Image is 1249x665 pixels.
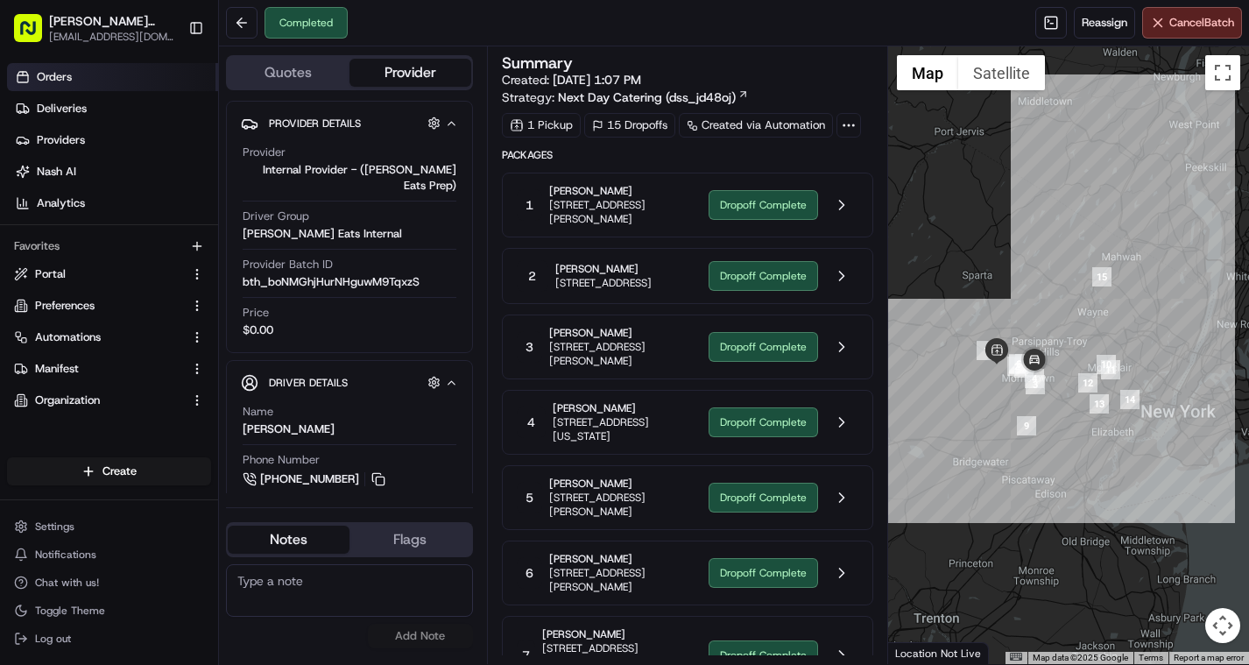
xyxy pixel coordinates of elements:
[1101,360,1120,379] div: 11
[35,520,74,534] span: Settings
[897,55,958,90] button: Show street map
[35,361,79,377] span: Manifest
[37,164,76,180] span: Nash AI
[37,69,72,85] span: Orders
[549,184,695,198] span: [PERSON_NAME]
[7,355,211,383] button: Manifest
[37,101,87,117] span: Deliveries
[49,12,174,30] button: [PERSON_NAME] Eats Prep
[526,564,533,582] span: 6
[7,386,211,414] button: Organization
[228,59,349,87] button: Quotes
[1139,653,1163,662] a: Terms
[18,167,49,199] img: 1736555255976-a54dd68f-1ca7-489b-9aae-adbdc363a1c4
[141,385,288,416] a: 💻API Documentation
[1009,355,1028,374] div: 5
[893,641,950,664] img: Google
[49,30,174,44] button: [EMAIL_ADDRESS][DOMAIN_NAME]
[7,189,218,217] a: Analytics
[1015,354,1034,373] div: 8
[35,576,99,590] span: Chat with us!
[549,566,695,594] span: [STREET_ADDRESS][PERSON_NAME]
[1010,653,1022,661] button: Keyboard shortcuts
[58,272,94,286] span: [DATE]
[977,341,996,360] div: 1
[11,385,141,416] a: 📗Knowledge Base
[54,319,142,333] span: [PERSON_NAME]
[1142,7,1242,39] button: CancelBatch
[349,526,471,554] button: Flags
[79,167,287,185] div: Start new chat
[7,626,211,651] button: Log out
[14,298,183,314] a: Preferences
[7,158,218,186] a: Nash AI
[1026,375,1045,394] div: 3
[298,173,319,194] button: Start new chat
[35,392,134,409] span: Knowledge Base
[679,113,833,138] a: Created via Automation
[7,514,211,539] button: Settings
[243,404,273,420] span: Name
[272,224,319,245] button: See all
[166,392,281,409] span: API Documentation
[35,266,66,282] span: Portal
[7,7,181,49] button: [PERSON_NAME] Eats Prep[EMAIL_ADDRESS][DOMAIN_NAME]
[553,72,641,88] span: [DATE] 1:07 PM
[1074,7,1135,39] button: Reassign
[18,228,112,242] div: Past conversations
[888,642,989,664] div: Location Not Live
[79,185,241,199] div: We're available if you need us!
[243,470,388,489] a: [PHONE_NUMBER]
[1205,608,1240,643] button: Map camera controls
[37,167,68,199] img: 8016278978528_b943e370aa5ada12b00a_72.png
[526,338,533,356] span: 3
[7,323,211,351] button: Automations
[502,71,641,88] span: Created:
[7,292,211,320] button: Preferences
[243,421,335,437] div: [PERSON_NAME]
[14,393,183,408] a: Organization
[35,298,95,314] span: Preferences
[243,257,333,272] span: Provider Batch ID
[1033,653,1128,662] span: Map data ©2025 Google
[35,393,100,408] span: Organization
[14,361,183,377] a: Manifest
[7,598,211,623] button: Toggle Theme
[145,319,152,333] span: •
[37,132,85,148] span: Providers
[1090,394,1109,414] div: 13
[35,320,49,334] img: 1736555255976-a54dd68f-1ca7-489b-9aae-adbdc363a1c4
[349,59,471,87] button: Provider
[7,542,211,567] button: Notifications
[1014,358,1034,378] div: 7
[243,162,456,194] span: Internal Provider - ([PERSON_NAME] Eats Prep)
[549,198,695,226] span: [STREET_ADDRESS][PERSON_NAME]
[243,274,420,290] span: bth_boNMGhjHurNHguwM9TqxzS
[46,113,289,131] input: Clear
[558,88,749,106] a: Next Day Catering (dss_jd48oj)
[269,376,348,390] span: Driver Details
[553,401,695,415] span: [PERSON_NAME]
[526,196,533,214] span: 1
[1097,355,1116,374] div: 10
[549,477,695,491] span: [PERSON_NAME]
[502,55,573,71] h3: Summary
[7,95,218,123] a: Deliveries
[502,113,581,138] div: 1 Pickup
[1169,15,1234,31] span: Cancel Batch
[241,368,458,397] button: Driver Details
[269,117,361,131] span: Provider Details
[549,491,695,519] span: [STREET_ADDRESS][PERSON_NAME]
[14,266,183,282] a: Portal
[555,262,652,276] span: [PERSON_NAME]
[502,148,874,162] span: Packages
[7,126,218,154] a: Providers
[18,70,319,98] p: Welcome 👋
[1025,369,1044,388] div: 4
[7,570,211,595] button: Chat with us!
[1007,357,1027,376] div: 2
[1120,390,1140,409] div: 14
